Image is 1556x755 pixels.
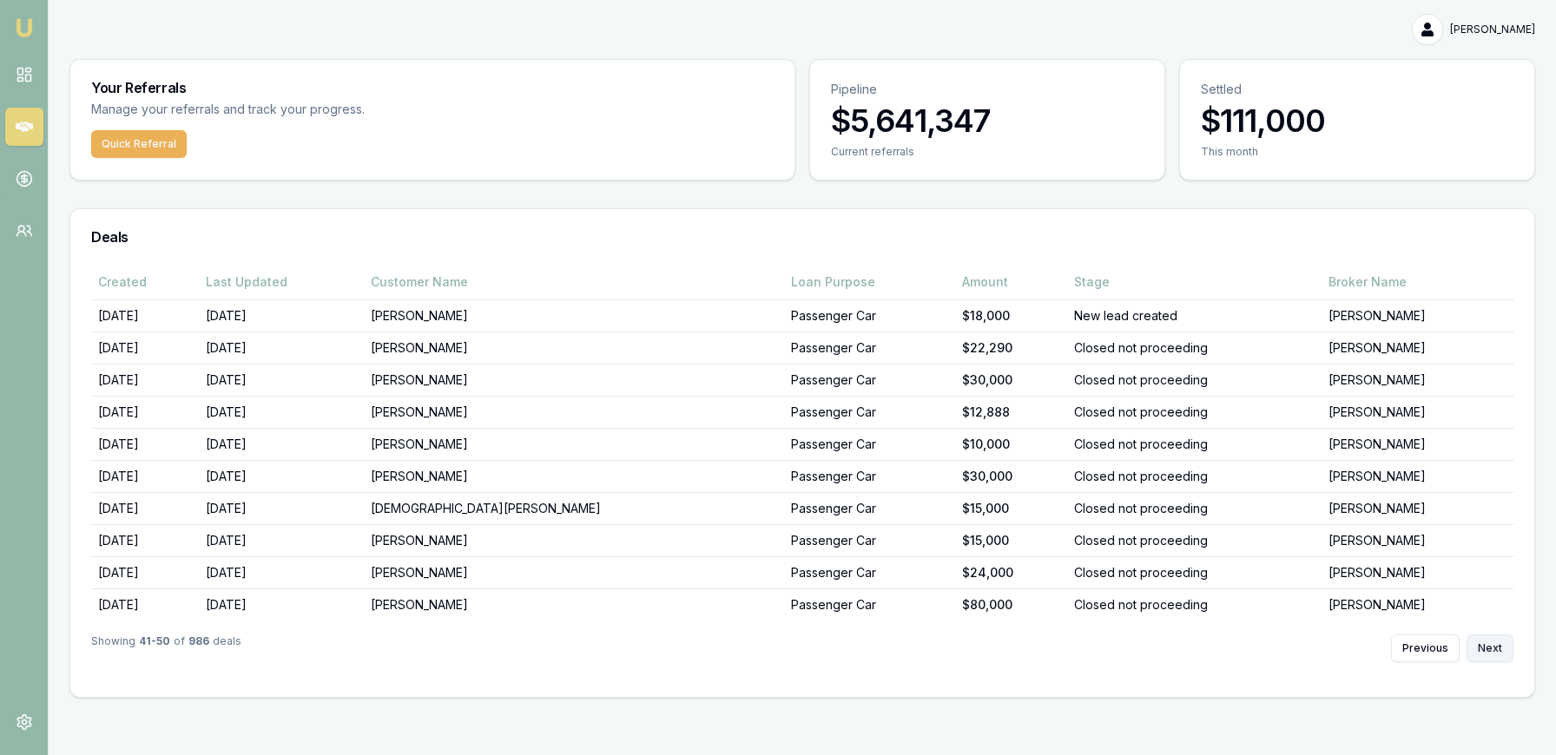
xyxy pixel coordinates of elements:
td: [DATE] [199,332,364,364]
td: Passenger Car [784,524,955,556]
td: [DATE] [91,332,199,364]
td: [PERSON_NAME] [364,524,785,556]
td: Closed not proceeding [1067,492,1322,524]
td: [PERSON_NAME] [1322,332,1513,364]
td: Passenger Car [784,396,955,428]
td: Closed not proceeding [1067,428,1322,460]
div: $18,000 [962,307,1060,325]
td: [PERSON_NAME] [1322,588,1513,620]
div: This month [1201,145,1513,159]
td: [PERSON_NAME] [1322,556,1513,588]
td: [DATE] [91,396,199,428]
td: Closed not proceeding [1067,364,1322,396]
td: [DATE] [91,299,199,332]
td: [PERSON_NAME] [364,332,785,364]
p: Settled [1201,81,1513,98]
td: [DATE] [91,556,199,588]
div: Created [98,273,192,291]
td: [PERSON_NAME] [364,364,785,396]
td: [DATE] [199,428,364,460]
td: [DATE] [91,588,199,620]
td: [PERSON_NAME] [1322,299,1513,332]
p: Manage your referrals and track your progress. [91,100,536,120]
td: [PERSON_NAME] [364,556,785,588]
td: [DEMOGRAPHIC_DATA][PERSON_NAME] [364,492,785,524]
td: [DATE] [199,556,364,588]
td: Passenger Car [784,460,955,492]
td: [DATE] [91,524,199,556]
td: [PERSON_NAME] [1322,524,1513,556]
td: Passenger Car [784,492,955,524]
td: [DATE] [91,364,199,396]
div: Broker Name [1329,273,1507,291]
td: [DATE] [199,460,364,492]
div: $15,000 [962,500,1060,517]
img: emu-icon-u.png [14,17,35,38]
div: $12,888 [962,404,1060,421]
td: [DATE] [199,492,364,524]
td: Passenger Car [784,556,955,588]
h3: Deals [91,230,1513,244]
div: $80,000 [962,596,1060,614]
td: [PERSON_NAME] [1322,428,1513,460]
td: [PERSON_NAME] [364,428,785,460]
strong: 41 - 50 [139,634,170,662]
td: Closed not proceeding [1067,460,1322,492]
div: Stage [1074,273,1315,291]
td: Closed not proceeding [1067,396,1322,428]
div: Customer Name [371,273,778,291]
td: [DATE] [199,364,364,396]
div: $22,290 [962,339,1060,357]
div: $10,000 [962,436,1060,453]
td: [DATE] [199,299,364,332]
td: [PERSON_NAME] [1322,492,1513,524]
td: Closed not proceeding [1067,556,1322,588]
td: New lead created [1067,299,1322,332]
td: Passenger Car [784,588,955,620]
h3: $5,641,347 [831,103,1144,138]
td: Closed not proceeding [1067,332,1322,364]
div: $30,000 [962,468,1060,485]
button: Quick Referral [91,130,187,158]
td: Passenger Car [784,364,955,396]
div: Loan Purpose [791,273,948,291]
p: Pipeline [831,81,1144,98]
div: Showing of deals [91,634,241,662]
td: [PERSON_NAME] [1322,364,1513,396]
td: [DATE] [199,588,364,620]
td: [PERSON_NAME] [364,588,785,620]
td: [PERSON_NAME] [1322,460,1513,492]
strong: 986 [188,634,209,662]
div: Current referrals [831,145,1144,159]
h3: $111,000 [1201,103,1513,138]
button: Next [1467,634,1513,662]
span: [PERSON_NAME] [1450,23,1535,36]
h3: Your Referrals [91,81,774,95]
td: Passenger Car [784,299,955,332]
div: Amount [962,273,1060,291]
div: $30,000 [962,371,1060,389]
td: [PERSON_NAME] [364,396,785,428]
td: Closed not proceeding [1067,588,1322,620]
button: Previous [1391,634,1460,662]
div: $15,000 [962,532,1060,549]
td: [DATE] [91,460,199,492]
td: [DATE] [199,524,364,556]
td: [PERSON_NAME] [364,299,785,332]
td: Passenger Car [784,332,955,364]
td: [DATE] [91,492,199,524]
div: Last Updated [206,273,357,291]
td: Closed not proceeding [1067,524,1322,556]
td: Passenger Car [784,428,955,460]
td: [DATE] [199,396,364,428]
td: [DATE] [91,428,199,460]
td: [PERSON_NAME] [1322,396,1513,428]
td: [PERSON_NAME] [364,460,785,492]
div: $24,000 [962,564,1060,581]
